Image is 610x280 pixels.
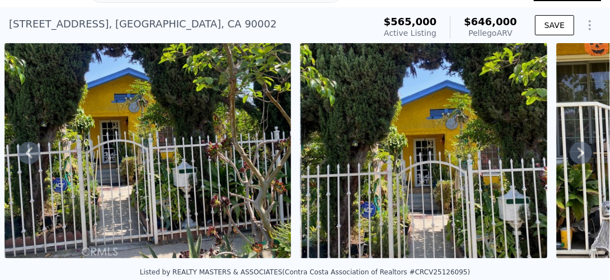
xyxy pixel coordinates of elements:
button: Show Options [579,14,601,36]
span: $646,000 [464,16,517,27]
span: $565,000 [384,16,437,27]
div: [STREET_ADDRESS] , [GEOGRAPHIC_DATA] , CA 90002 [9,16,277,32]
div: Listed by REALTY MASTERS & ASSOCIATES (Contra Costa Association of Realtors #CRCV25126095) [140,268,470,276]
div: Pellego ARV [464,27,517,39]
img: Sale: 166052392 Parcel: 48267412 [300,43,547,258]
button: SAVE [535,15,574,35]
span: Active Listing [384,29,437,38]
img: Sale: 166052392 Parcel: 48267412 [4,43,291,258]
